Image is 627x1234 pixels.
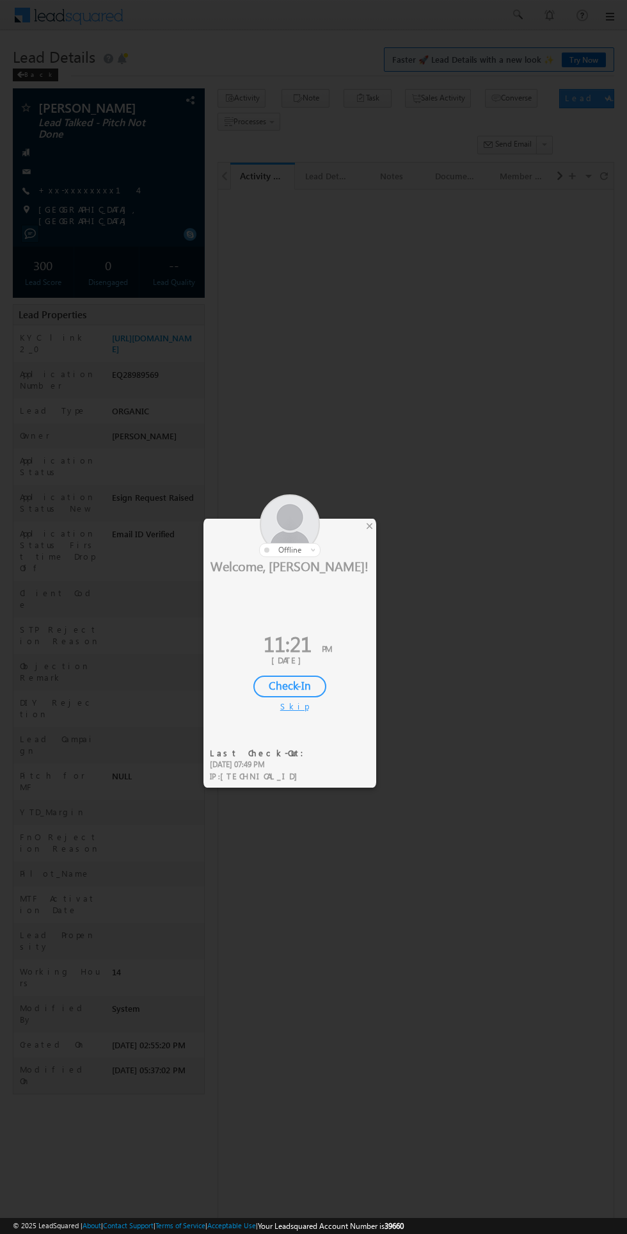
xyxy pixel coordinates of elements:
a: Acceptable Use [207,1221,256,1230]
span: © 2025 LeadSquared | | | | | [13,1220,404,1232]
div: Welcome, [PERSON_NAME]! [203,557,376,574]
div: IP : [210,770,312,783]
span: Your Leadsquared Account Number is [258,1221,404,1231]
div: [DATE] 07:49 PM [210,759,312,770]
div: Check-In [253,676,326,697]
a: Contact Support [103,1221,154,1230]
div: [DATE] [213,654,367,666]
span: PM [322,643,332,654]
div: × [363,519,376,533]
div: Skip [280,701,299,712]
span: [TECHNICAL_ID] [220,770,304,781]
span: 39660 [385,1221,404,1231]
div: Last Check-Out: [210,747,312,759]
a: About [83,1221,101,1230]
span: offline [278,545,301,555]
span: 11:21 [264,629,312,658]
a: Terms of Service [155,1221,205,1230]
